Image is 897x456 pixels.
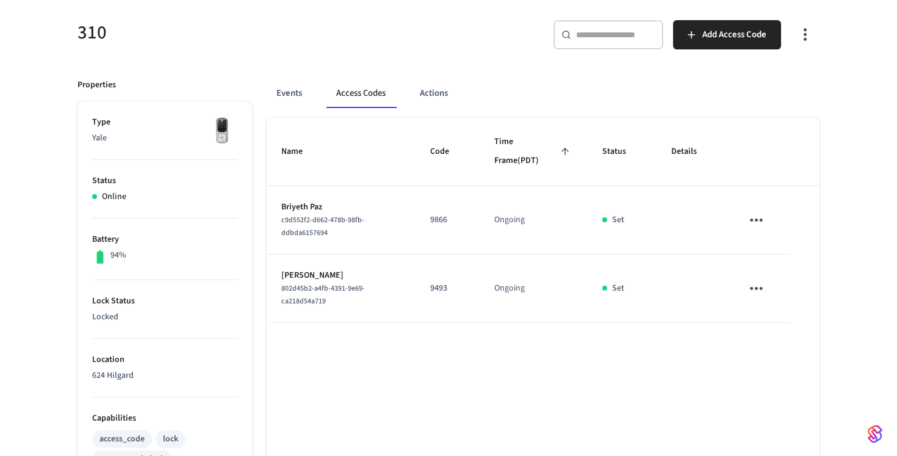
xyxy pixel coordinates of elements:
[92,412,237,425] p: Capabilities
[281,269,401,282] p: [PERSON_NAME]
[326,79,395,108] button: Access Codes
[92,132,237,145] p: Yale
[267,118,820,323] table: sticky table
[92,233,237,246] p: Battery
[281,283,365,306] span: 802d45b2-a4fb-4391-9e69-ca218d54a719
[410,79,458,108] button: Actions
[92,311,237,324] p: Locked
[671,142,713,161] span: Details
[430,214,465,226] p: 9866
[267,79,820,108] div: ant example
[281,201,401,214] p: Briyeth Paz
[612,282,624,295] p: Set
[92,353,237,366] p: Location
[281,142,319,161] span: Name
[99,433,145,446] div: access_code
[92,116,237,129] p: Type
[267,79,312,108] button: Events
[163,433,178,446] div: lock
[110,249,126,262] p: 94%
[207,116,237,147] img: Yale Assure Touchscreen Wifi Smart Lock, Satin Nickel, Front
[92,175,237,187] p: Status
[102,190,126,203] p: Online
[92,369,237,382] p: 624 Hilgard
[77,20,441,45] h5: 310
[92,295,237,308] p: Lock Status
[480,255,587,323] td: Ongoing
[281,215,364,238] span: c9d552f2-d662-478b-98fb-ddbda6157694
[612,214,624,226] p: Set
[494,132,572,171] span: Time Frame(PDT)
[868,424,882,444] img: SeamLogoGradient.69752ec5.svg
[77,79,116,92] p: Properties
[430,142,465,161] span: Code
[602,142,642,161] span: Status
[480,186,587,255] td: Ongoing
[673,20,781,49] button: Add Access Code
[702,27,766,43] span: Add Access Code
[430,282,465,295] p: 9493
